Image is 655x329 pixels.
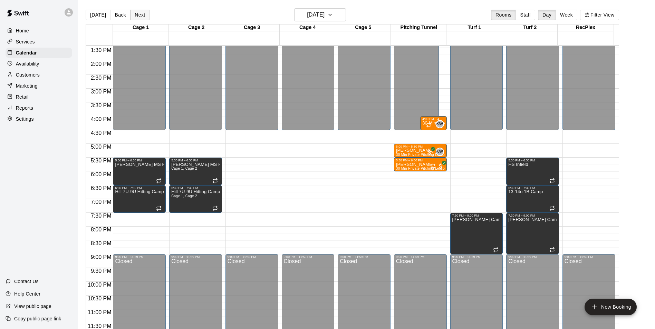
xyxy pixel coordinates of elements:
span: Recurring event [430,163,436,169]
p: Help Center [14,290,40,297]
div: 5:30 PM – 6:30 PM: HS Infield [506,158,559,185]
span: 7:00 PM [89,199,113,205]
span: Cage 1, Cage 2 [171,167,197,170]
span: 10:30 PM [86,296,113,301]
span: 3:30 PM [89,102,113,108]
button: Filter View [580,10,619,20]
span: 6:00 PM [89,171,113,177]
span: Recurring event [549,178,555,183]
div: 9:00 PM – 11:59 PM [508,255,557,259]
p: Customers [16,71,40,78]
span: 4:30 PM [89,130,113,136]
div: 7:30 PM – 9:00 PM: Adam Infield Camp [450,213,503,254]
span: 10:00 PM [86,282,113,288]
p: Home [16,27,29,34]
span: Kenny Weimer [439,148,444,156]
div: 9:00 PM – 11:59 PM [228,255,276,259]
div: 7:30 PM – 9:00 PM [508,214,557,217]
span: Recurring event [549,247,555,252]
div: Turf 2 [502,24,558,31]
span: 8:00 PM [89,227,113,232]
a: Marketing [6,81,72,91]
span: 6:30 PM [89,185,113,191]
div: 5:30 PM – 6:30 PM [115,159,164,162]
button: [DATE] [294,8,346,21]
span: Cage 1, Cage 2 [171,194,197,198]
span: 4:00 PM [89,116,113,122]
span: Recurring event [549,206,555,211]
div: Settings [6,114,72,124]
span: 11:00 PM [86,309,113,315]
div: Cage 2 [168,24,224,31]
div: Kenny Weimer [436,120,444,128]
button: Next [130,10,150,20]
div: 9:00 PM – 11:59 PM [452,255,501,259]
div: 7:30 PM – 9:00 PM: Myles Infield Camp [506,213,559,254]
span: Kenny Weimer [439,120,444,128]
p: Services [16,38,35,45]
div: 6:30 PM – 7:30 PM: Hill 7U-9U Hitting Camp [113,185,166,213]
div: 6:30 PM – 7:30 PM [171,186,220,190]
p: Reports [16,104,33,111]
div: 9:00 PM – 11:59 PM [171,255,220,259]
div: Cage 1 [113,24,168,31]
button: Staff [516,10,535,20]
div: 7:30 PM – 9:00 PM [452,214,501,217]
div: 5:30 PM – 6:00 PM [396,159,445,162]
button: Day [538,10,556,20]
div: 5:00 PM – 5:30 PM: Gabe Kosloske [394,144,447,158]
div: 9:00 PM – 11:59 PM [396,255,445,259]
div: Cage 4 [280,24,335,31]
div: Cage 3 [224,24,280,31]
button: [DATE] [86,10,110,20]
span: KW [436,121,443,128]
a: Services [6,37,72,47]
div: 6:30 PM – 7:30 PM [115,186,164,190]
a: Calendar [6,48,72,58]
a: Reports [6,103,72,113]
div: 5:00 PM – 5:30 PM [396,145,445,148]
a: Customers [6,70,72,80]
div: Cage 5 [335,24,391,31]
div: 6:30 PM – 7:30 PM: 13-14u 1B Camp [506,185,559,213]
span: 9:30 PM [89,268,113,274]
a: Availability [6,59,72,69]
div: RecPlex [558,24,613,31]
button: Rooms [491,10,516,20]
span: 30 Min Private Pitching Lesson [396,167,447,170]
span: Recurring event [156,178,162,183]
span: 3:00 PM [89,89,113,94]
span: KW [436,148,443,155]
button: add [585,299,637,315]
div: 6:30 PM – 7:30 PM [508,186,557,190]
div: Pitching Tunnel [391,24,446,31]
span: 2:00 PM [89,61,113,67]
span: Recurring event [212,178,218,183]
a: Home [6,26,72,36]
p: Calendar [16,49,37,56]
div: 5:30 PM – 6:30 PM [171,159,220,162]
div: 5:30 PM – 6:00 PM: 30 Min Private Pitching Lesson [394,158,447,171]
p: Availability [16,60,39,67]
button: Back [110,10,131,20]
p: Marketing [16,82,38,89]
div: Retail [6,92,72,102]
p: View public page [14,303,51,310]
span: 8:30 PM [89,240,113,246]
p: Contact Us [14,278,39,285]
span: Recurring event [426,122,432,128]
div: 5:30 PM – 6:30 PM: Aaron MS Hitting [113,158,166,185]
span: All customers have paid [437,163,444,170]
div: 9:00 PM – 11:59 PM [115,255,164,259]
p: Settings [16,116,34,122]
span: 30 Min Private Pitching Lesson [396,153,447,157]
p: Retail [16,93,29,100]
span: All customers have paid [426,149,433,156]
div: 4:00 PM – 4:30 PM [422,117,444,121]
